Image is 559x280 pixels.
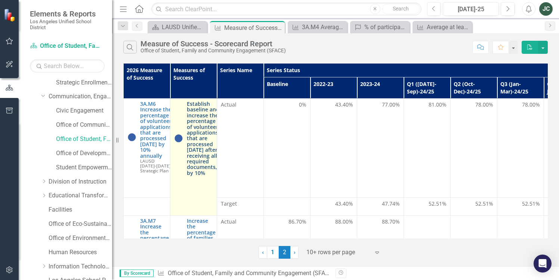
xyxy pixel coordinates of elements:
[352,22,408,32] a: % of participants saying the training helped them take action in support of their child’s education
[30,9,105,18] span: Elements & Reports
[49,234,112,243] a: Office of Environmental Health and Safety
[221,200,260,207] span: Target
[534,255,552,273] div: Open Intercom Messenger
[382,200,400,207] span: 47.74%
[56,121,112,129] a: Office of Communications and Media Relations
[288,218,306,225] span: 86.70%
[56,163,112,172] a: Student Empowerment Unit
[217,99,264,198] td: Double-Click to Edit
[429,101,447,108] span: 81.00%
[168,270,334,277] a: Office of Student, Family and Community Engagement (SFACE)
[140,40,286,48] div: Measure of Success - Scorecard Report
[335,101,353,108] span: 43.40%
[539,2,553,16] button: JC
[221,101,260,108] span: Actual
[357,198,404,216] td: Double-Click to Edit
[127,133,136,142] img: At or Above Plan
[30,59,105,73] input: Search Below...
[364,22,408,32] div: % of participants saying the training helped them take action in support of their child’s education
[49,178,112,186] a: Division of Instruction
[56,107,112,115] a: Civic Engagement
[302,22,345,32] div: 3A.M4 Average at least 600 participants on Family Academy course catalog webinars
[404,99,451,198] td: Double-Click to Edit
[497,198,544,216] td: Double-Click to Edit
[49,220,112,228] a: Office of Eco-Sustainability
[522,101,540,108] span: 78.00%
[429,200,447,207] span: 52.51%
[174,134,183,143] img: At or Above Plan
[335,218,353,225] span: 88.00%
[49,92,112,101] a: Communication, Engagement & Collaboration
[264,198,311,216] td: Double-Click to Edit
[279,246,291,259] span: 2
[382,101,400,108] span: 77.00%
[30,18,105,31] small: Los Angeles Unified School District
[4,9,17,22] img: ClearPoint Strategy
[217,198,264,216] td: Double-Click to Edit
[140,158,171,173] span: LAUSD [DATE]-[DATE] Strategic Plan
[224,23,283,33] div: Measure of Success - Scorecard Report
[264,99,311,198] td: Double-Click to Edit
[157,269,330,278] div: » »
[120,270,154,277] span: By Scorecard
[475,200,493,207] span: 52.51%
[56,79,112,87] a: Strategic Enrollment and Program Planning Office
[451,99,497,198] td: Double-Click to Edit
[382,218,400,225] span: 88.70%
[404,198,451,216] td: Double-Click to Edit
[151,3,421,16] input: Search ClearPoint...
[443,2,499,16] button: [DATE]-25
[427,22,470,32] div: Average at least 600 participants on Family Academy course catalog webinars
[294,249,296,256] span: ›
[56,135,112,144] a: Office of Student, Family and Community Engagement (SFACE)
[311,198,357,216] td: Double-Click to Edit
[56,149,112,158] a: Office of Development and Civic Engagement
[221,218,260,225] span: Actual
[162,22,205,32] div: LAUSD Unified - Ready for the World
[311,99,357,198] td: Double-Click to Edit
[299,101,306,108] span: 0%
[187,101,220,176] a: Establish baseline and increase the percentage of volunteer applications, that are processed [DAT...
[357,99,404,198] td: Double-Click to Edit
[140,101,172,159] a: 3A.M6 Increase the percentage of volunteer applications that are processed [DATE] by 10% annually
[445,5,496,14] div: [DATE]-25
[290,22,345,32] a: 3A.M4 Average at least 600 participants on Family Academy course catalog webinars
[149,22,205,32] a: LAUSD Unified - Ready for the World
[124,99,170,198] td: Double-Click to Edit Right Click for Context Menu
[475,101,493,108] span: 78.00%
[49,191,112,200] a: Educational Transformation Office
[30,42,105,50] a: Office of Student, Family and Community Engagement (SFACE)
[49,206,112,214] a: Facilities
[267,246,279,259] a: 1
[393,6,409,12] span: Search
[497,99,544,198] td: Double-Click to Edit
[522,200,540,207] span: 52.51%
[170,99,217,216] td: Double-Click to Edit Right Click for Context Menu
[49,262,112,271] a: Information Technology Services
[262,249,264,256] span: ‹
[335,200,353,207] span: 43.40%
[49,248,112,257] a: Human Resources
[140,48,286,53] div: Office of Student, Family and Community Engagement (SFACE)
[414,22,470,32] a: Average at least 600 participants on Family Academy course catalog webinars
[382,4,420,14] button: Search
[451,198,497,216] td: Double-Click to Edit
